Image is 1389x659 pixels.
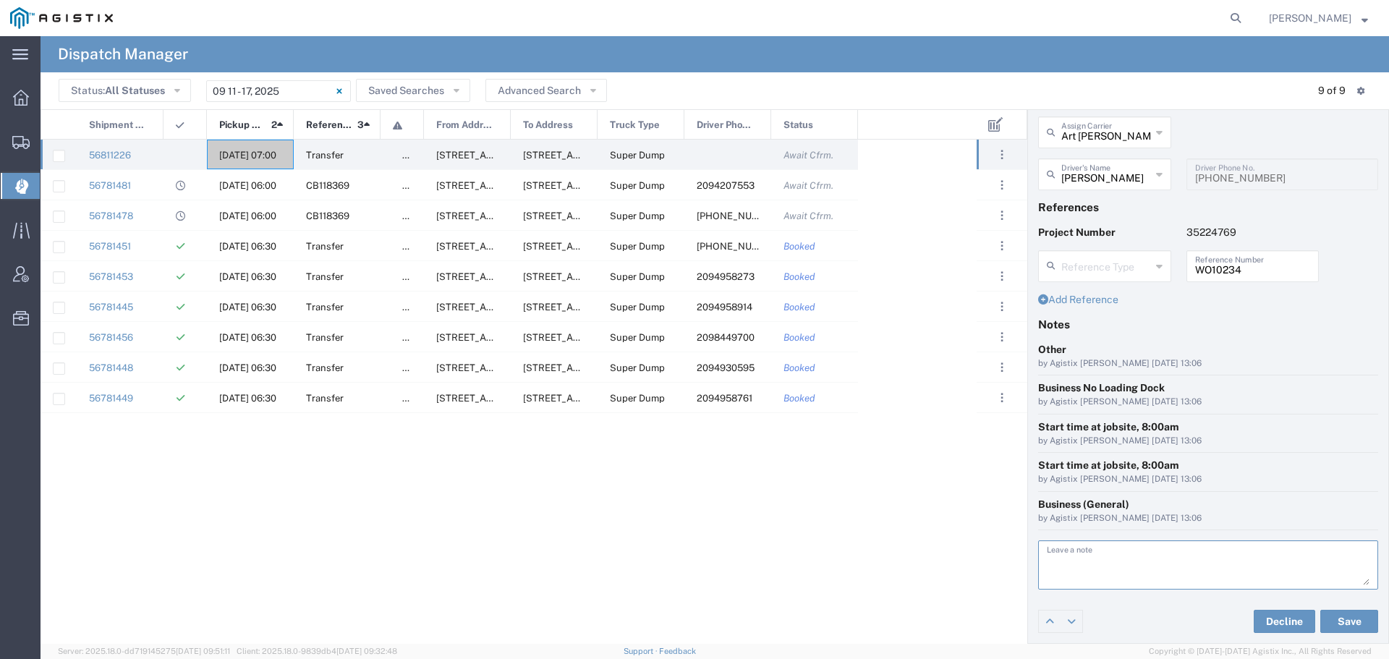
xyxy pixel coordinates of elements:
[523,271,667,282] span: 4330 E. Winery Rd, Acampo, California, 95220, United States
[523,180,667,191] span: 9375 E. Hwy 12, Lodi, California, United States
[783,302,815,313] span: Booked
[523,241,667,252] span: 4330 E. Winery Rd, Acampo, California, 95220, United States
[1001,207,1003,224] span: . . .
[523,211,667,221] span: 9375 E. Hwy 12, Lodi, California, United States
[610,302,665,313] span: Super Dump
[523,393,667,404] span: 4330 E. Winery Rd, Acampo, California, 95220, United States
[783,150,833,161] span: Await Cfrm.
[402,241,424,252] span: false
[783,211,833,221] span: Await Cfrm.
[89,271,133,282] a: 56781453
[89,393,133,404] a: 56781449
[402,150,424,161] span: false
[783,180,833,191] span: Await Cfrm.
[356,79,470,102] button: Saved Searches
[992,236,1012,256] button: ...
[436,393,580,404] span: 4040 West Ln, Stockton, California, 95204, United States
[306,362,344,373] span: Transfer
[306,241,344,252] span: Transfer
[306,180,349,191] span: CB118369
[1320,610,1378,633] button: Save
[219,211,276,221] span: 09/11/2025, 06:00
[436,271,580,282] span: 4040 West Ln, Stockton, California, 95204, United States
[89,180,131,191] a: 56781481
[1038,435,1378,448] div: by Agistix [PERSON_NAME] [DATE] 13:06
[436,110,495,140] span: From Address
[1254,610,1315,633] button: Decline
[610,110,660,140] span: Truck Type
[306,332,344,343] span: Transfer
[436,241,580,252] span: 4040 West Ln, Stockton, California, 95204, United States
[523,110,573,140] span: To Address
[1038,225,1171,240] p: Project Number
[306,302,344,313] span: Transfer
[610,180,665,191] span: Super Dump
[89,110,148,140] span: Shipment No.
[402,302,424,313] span: false
[306,110,352,140] span: Reference
[783,110,813,140] span: Status
[659,647,696,655] a: Feedback
[485,79,607,102] button: Advanced Search
[1038,512,1378,525] div: by Agistix [PERSON_NAME] [DATE] 13:06
[176,647,230,655] span: [DATE] 09:51:11
[1039,611,1061,632] a: Edit previous row
[58,36,188,72] h4: Dispatch Manager
[89,332,133,343] a: 56781456
[992,388,1012,408] button: ...
[219,110,266,140] span: Pickup Date and Time
[610,393,665,404] span: Super Dump
[523,332,667,343] span: 4330 E. Winery Rd, Acampo, California, 95220, United States
[89,211,133,221] a: 56781478
[219,362,276,373] span: 09/11/2025, 06:30
[219,271,276,282] span: 09/11/2025, 06:30
[523,150,667,161] span: 499 Sunrise Ave, Madera, California, United States
[610,211,665,221] span: Super Dump
[436,302,580,313] span: 4040 West Ln, Stockton, California, 95204, United States
[783,362,815,373] span: Booked
[992,297,1012,317] button: ...
[1001,237,1003,255] span: . . .
[697,362,755,373] span: 2094930595
[306,271,344,282] span: Transfer
[1001,359,1003,376] span: . . .
[1038,200,1378,213] h4: References
[219,393,276,404] span: 09/11/2025, 06:30
[1038,318,1378,331] h4: Notes
[697,110,755,140] span: Driver Phone No.
[783,332,815,343] span: Booked
[610,150,665,161] span: Super Dump
[436,211,580,221] span: 26292 E River Rd, Escalon, California, 95320, United States
[697,180,755,191] span: 2094207553
[1038,294,1118,305] a: Add Reference
[1038,473,1378,486] div: by Agistix [PERSON_NAME] [DATE] 13:06
[1038,396,1378,409] div: by Agistix [PERSON_NAME] [DATE] 13:06
[336,647,397,655] span: [DATE] 09:32:48
[992,205,1012,226] button: ...
[402,211,424,221] span: false
[1001,328,1003,346] span: . . .
[992,175,1012,195] button: ...
[1038,420,1378,435] div: Start time at jobsite, 8:00am
[1061,611,1082,632] a: Edit next row
[219,180,276,191] span: 09/11/2025, 06:00
[697,211,782,221] span: 209-905-4107
[697,393,752,404] span: 2094958761
[89,241,131,252] a: 56781451
[436,180,580,191] span: 26292 E River Rd, Escalon, California, 95320, United States
[624,647,660,655] a: Support
[1186,225,1320,240] p: 35224769
[306,150,344,161] span: Transfer
[1001,298,1003,315] span: . . .
[1001,177,1003,194] span: . . .
[219,302,276,313] span: 09/11/2025, 06:30
[10,7,113,29] img: logo
[697,241,782,252] span: 209-840-9424
[402,362,424,373] span: false
[783,393,815,404] span: Booked
[610,241,665,252] span: Super Dump
[610,271,665,282] span: Super Dump
[89,150,131,161] a: 56811226
[1038,380,1378,396] div: Business No Loading Dock
[1001,268,1003,285] span: . . .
